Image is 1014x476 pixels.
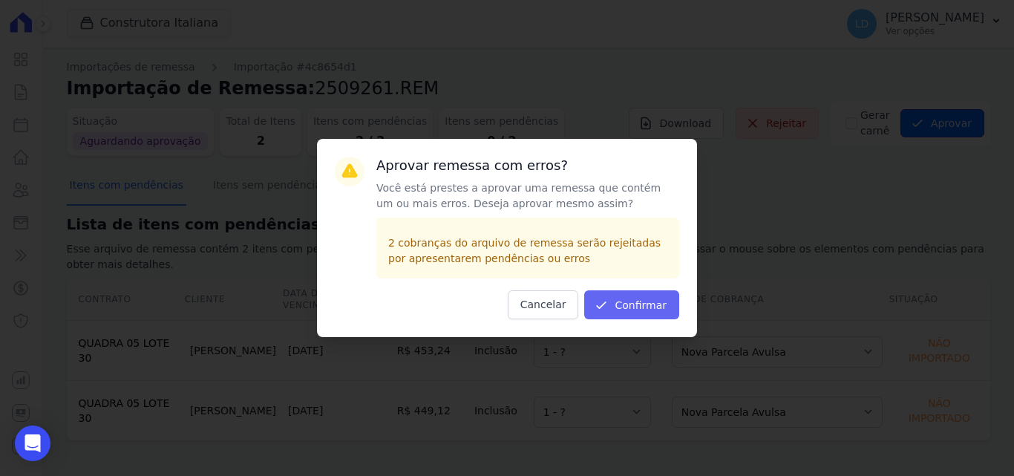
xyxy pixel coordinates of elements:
div: Open Intercom Messenger [15,426,50,461]
p: Você está prestes a aprovar uma remessa que contém um ou mais erros. Deseja aprovar mesmo assim? [376,180,679,212]
p: 2 cobranças do arquivo de remessa serão rejeitadas por apresentarem pendências ou erros [388,235,667,267]
h3: Aprovar remessa com erros? [376,157,679,175]
button: Confirmar [584,290,679,319]
button: Cancelar [508,290,579,319]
